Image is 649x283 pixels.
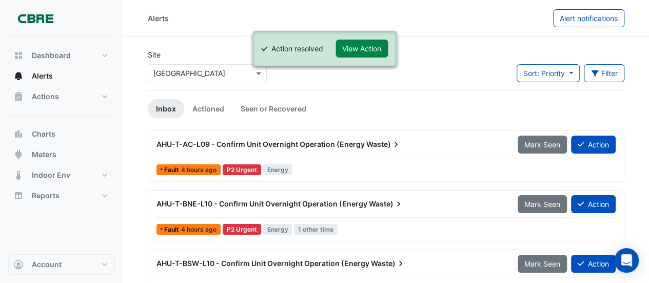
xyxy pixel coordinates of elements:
[584,64,625,82] button: Filter
[8,165,115,185] button: Indoor Env
[181,225,217,233] span: Mon 01-Sep-2025 20:01 AWST
[524,259,560,268] span: Mark Seen
[148,13,169,24] div: Alerts
[164,167,181,173] span: Fault
[13,71,24,81] app-icon: Alerts
[13,129,24,139] app-icon: Charts
[523,69,565,78] span: Sort: Priority
[8,86,115,107] button: Actions
[223,164,261,175] div: P2 Urgent
[8,124,115,144] button: Charts
[12,8,58,29] img: Company Logo
[518,255,567,273] button: Mark Seen
[13,50,24,61] app-icon: Dashboard
[8,45,115,66] button: Dashboard
[571,136,616,154] button: Action
[560,14,618,23] span: Alert notifications
[13,91,24,102] app-icon: Actions
[8,66,115,86] button: Alerts
[13,170,24,180] app-icon: Indoor Env
[32,149,56,160] span: Meters
[571,195,616,213] button: Action
[32,259,62,270] span: Account
[614,248,639,273] div: Open Intercom Messenger
[8,185,115,206] button: Reports
[232,99,314,118] a: Seen or Recovered
[148,49,161,60] label: Site
[148,99,184,118] a: Inbox
[32,50,71,61] span: Dashboard
[371,258,406,269] span: Waste)
[181,166,217,174] span: Mon 01-Sep-2025 20:01 AWST
[336,40,388,58] button: View Action
[32,71,53,81] span: Alerts
[156,259,369,268] span: AHU-T-BSW-L10 - Confirm Unit Overnight Operation (Energy
[263,164,292,175] span: Energy
[156,199,367,208] span: AHU-T-BNE-L10 - Confirm Unit Overnight Operation (Energy
[524,200,560,209] span: Mark Seen
[518,136,567,154] button: Mark Seen
[32,170,70,180] span: Indoor Env
[263,224,292,235] span: Energy
[13,149,24,160] app-icon: Meters
[517,64,580,82] button: Sort: Priority
[8,254,115,275] button: Account
[164,227,181,233] span: Fault
[184,99,232,118] a: Actioned
[369,199,404,209] span: Waste)
[571,255,616,273] button: Action
[32,129,55,139] span: Charts
[32,91,59,102] span: Actions
[223,224,261,235] div: P2 Urgent
[366,139,401,149] span: Waste)
[13,191,24,201] app-icon: Reports
[32,191,60,201] span: Reports
[271,43,323,54] div: Action resolved
[294,224,338,235] span: 1 other time
[518,195,567,213] button: Mark Seen
[553,9,624,27] button: Alert notifications
[156,140,365,148] span: AHU-T-AC-L09 - Confirm Unit Overnight Operation (Energy
[8,144,115,165] button: Meters
[524,140,560,149] span: Mark Seen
